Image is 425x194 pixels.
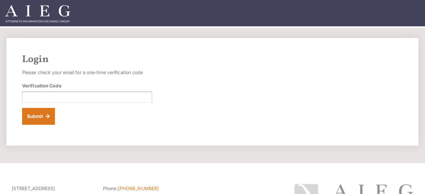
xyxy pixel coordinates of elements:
[22,82,61,89] label: Verification Code
[22,108,55,125] button: Submit
[103,184,185,193] li: Phone:
[5,5,70,22] img: Attorneys Information Exchange Group
[118,186,159,191] a: [PHONE_NUMBER]
[22,54,403,65] h2: Login
[22,68,152,77] p: Please check your email for a one-time verification code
